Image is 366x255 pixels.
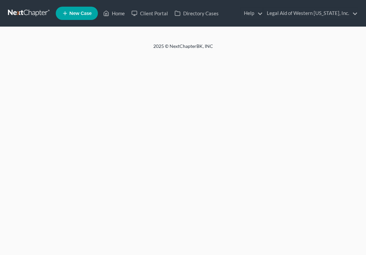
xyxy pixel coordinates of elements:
[241,7,263,19] a: Help
[56,7,98,20] new-legal-case-button: New Case
[24,43,342,55] div: 2025 © NextChapterBK, INC
[128,7,171,19] a: Client Portal
[263,7,358,19] a: Legal Aid of Western [US_STATE], Inc.
[171,7,222,19] a: Directory Cases
[100,7,128,19] a: Home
